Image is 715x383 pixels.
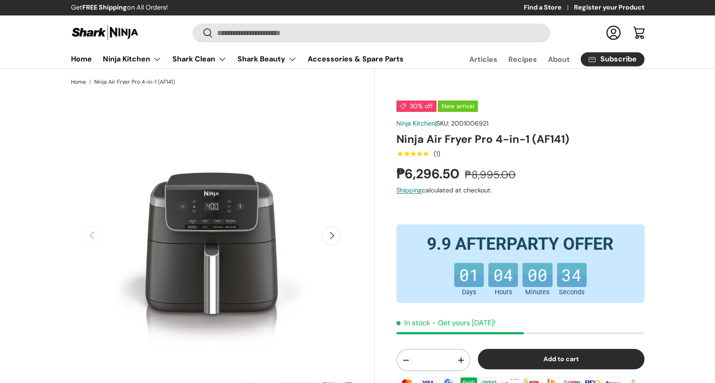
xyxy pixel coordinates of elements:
b: 04 [488,263,518,275]
button: Add to cart [478,349,644,369]
a: Ninja Kitchen [396,119,435,127]
a: Articles [469,50,497,68]
summary: Shark Beauty [232,50,302,68]
a: Subscribe [581,52,644,66]
img: Shark Ninja Philippines [71,24,139,41]
b: 01 [454,263,484,275]
div: calculated at checkout. [396,186,644,195]
a: Ninja Air Fryer Pro 4-in-1 (AF141) [94,79,175,85]
div: (1) [434,151,440,157]
nav: Secondary [447,50,644,68]
h1: Ninja Air Fryer Pro 4-in-1 (AF141) [396,132,644,146]
s: ₱8,995.00 [465,168,516,181]
a: Shark Clean [172,50,227,68]
span: SKU: [436,119,449,127]
a: Find a Store [524,3,574,13]
a: Ninja Kitchen [103,50,162,68]
span: | [435,119,488,127]
strong: ₱6,296.50 [396,165,461,182]
a: Shipping [396,186,422,194]
a: Accessories & Spare Parts [308,50,404,68]
span: ★★★★★ [396,149,429,158]
a: About [548,50,570,68]
a: Shark Beauty [238,50,297,68]
a: Recipes [508,50,537,68]
a: Home [71,79,86,85]
span: 2001006921 [451,119,488,127]
summary: Ninja Kitchen [97,50,167,68]
b: 00 [522,263,552,275]
p: - Get yours [DATE]! [432,318,496,328]
strong: FREE Shipping [82,3,127,11]
div: 5.0 out of 5.0 stars [396,150,429,158]
span: Subscribe [600,55,637,63]
p: Get on All Orders! [71,3,168,13]
span: In stock [396,318,430,328]
summary: Shark Clean [167,50,232,68]
a: Register your Product [574,3,644,13]
span: New arrival [438,101,478,112]
b: 34 [557,263,587,275]
nav: Primary [71,50,404,68]
a: Home [71,50,92,68]
span: 30% off [396,101,436,112]
nav: Breadcrumbs [71,78,375,86]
